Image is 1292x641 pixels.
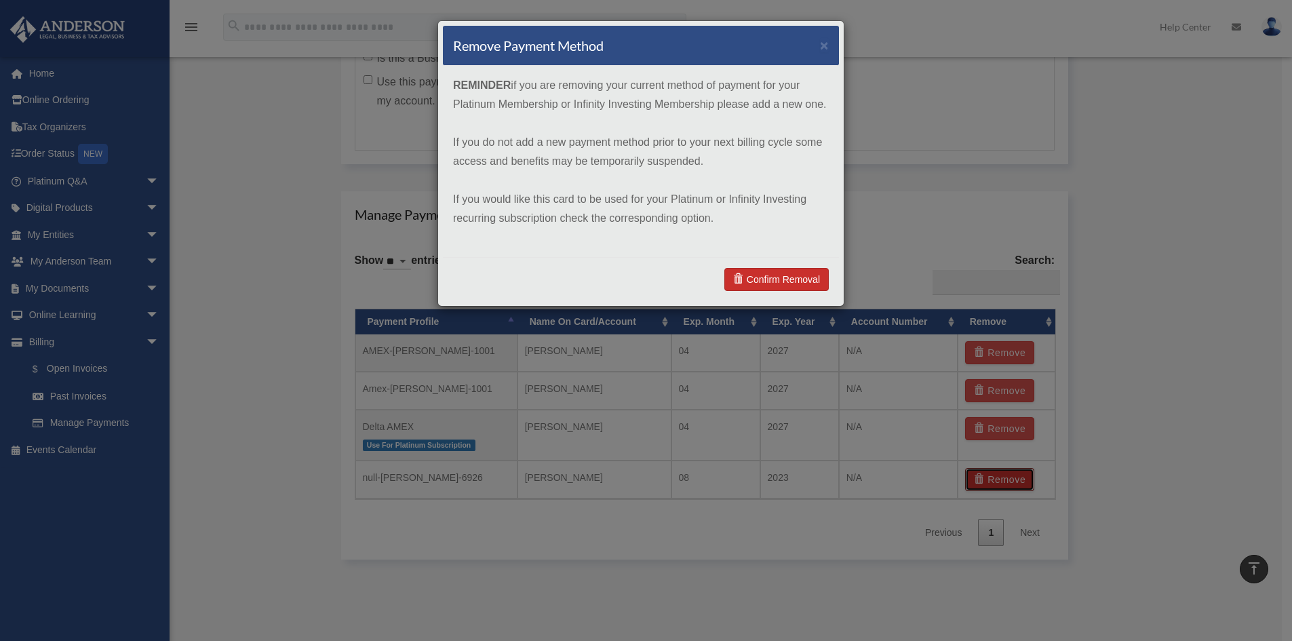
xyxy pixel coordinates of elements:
[820,38,829,52] button: ×
[453,190,829,228] p: If you would like this card to be used for your Platinum or Infinity Investing recurring subscrip...
[453,36,604,55] h4: Remove Payment Method
[724,268,829,291] a: Confirm Removal
[443,66,839,257] div: if you are removing your current method of payment for your Platinum Membership or Infinity Inves...
[453,79,511,91] strong: REMINDER
[453,133,829,171] p: If you do not add a new payment method prior to your next billing cycle some access and benefits ...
